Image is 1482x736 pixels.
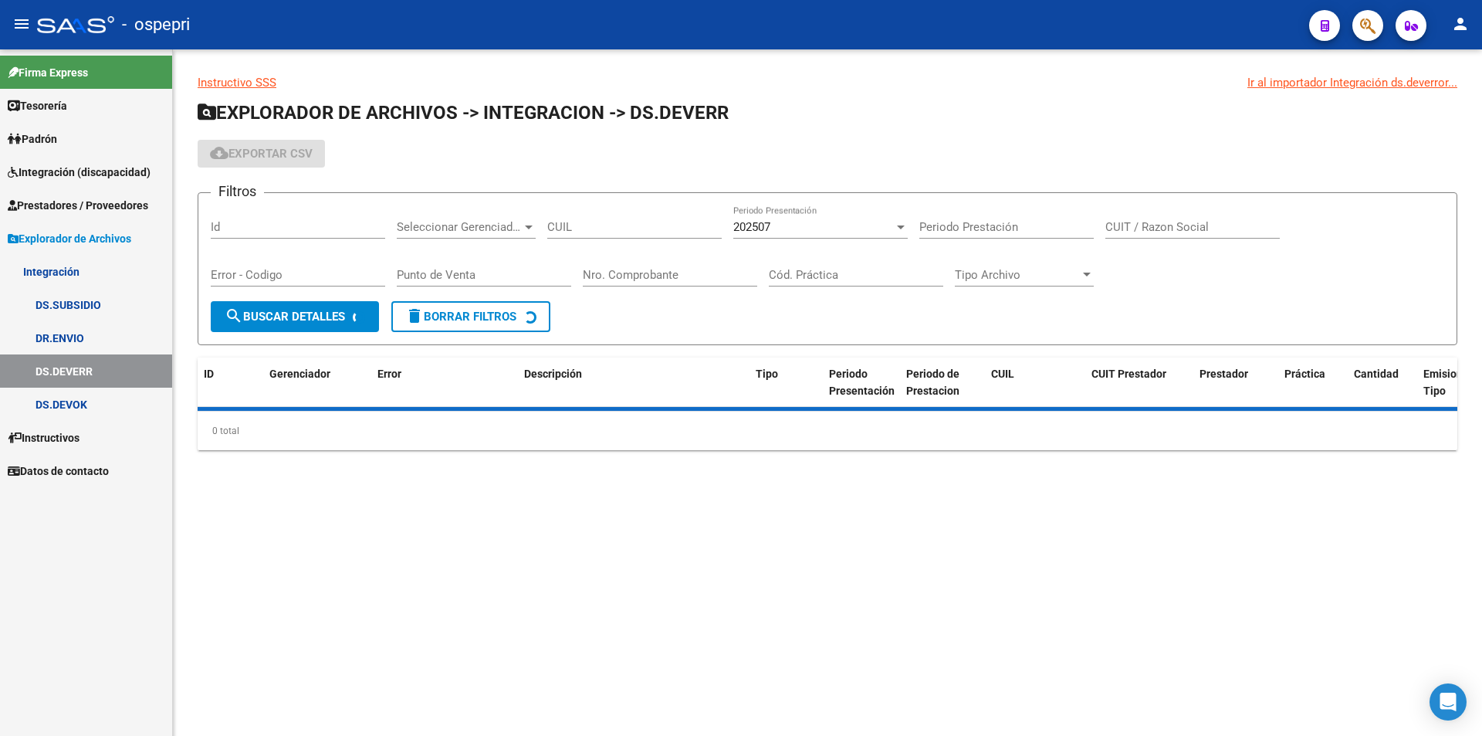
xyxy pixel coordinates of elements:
datatable-header-cell: Cantidad [1348,358,1417,409]
datatable-header-cell: Práctica [1278,358,1348,409]
div: Open Intercom Messenger [1430,683,1467,721]
mat-icon: delete [405,307,424,325]
span: Tipo [756,368,778,380]
span: Error [377,368,401,380]
datatable-header-cell: CUIT Prestador [1085,358,1193,409]
span: Borrar Filtros [405,310,516,324]
span: 202507 [733,220,770,234]
span: Descripción [524,368,582,380]
button: Exportar CSV [198,140,325,168]
mat-icon: search [225,307,243,325]
datatable-header-cell: Gerenciador [263,358,371,409]
span: CUIT Prestador [1091,368,1166,380]
button: Borrar Filtros [391,301,550,332]
datatable-header-cell: Emision Tipo [1417,358,1479,409]
span: Periodo Presentación [829,368,895,398]
span: Prestadores / Proveedores [8,197,148,214]
datatable-header-cell: Periodo Presentación [823,358,900,409]
span: Tipo Archivo [955,268,1080,282]
datatable-header-cell: Error [371,358,518,409]
div: 0 total [198,412,1457,450]
datatable-header-cell: Tipo [749,358,823,409]
span: Exportar CSV [210,147,313,161]
h3: Filtros [211,181,264,202]
span: Cantidad [1354,368,1399,380]
span: CUIL [991,368,1014,380]
mat-icon: person [1451,15,1470,33]
span: - ospepri [122,8,190,42]
span: Datos de contacto [8,463,109,480]
mat-icon: menu [12,15,31,33]
span: Seleccionar Gerenciador [397,220,522,234]
span: Tesorería [8,97,67,114]
datatable-header-cell: Prestador [1193,358,1278,409]
a: Instructivo SSS [198,76,276,90]
span: Prestador [1199,368,1248,380]
span: Buscar Detalles [225,310,345,324]
span: Integración (discapacidad) [8,164,151,181]
mat-icon: cloud_download [210,144,228,162]
datatable-header-cell: Periodo de Prestacion [900,358,985,409]
span: Práctica [1284,368,1325,380]
span: ID [204,368,214,380]
datatable-header-cell: CUIL [985,358,1085,409]
span: Emision Tipo [1423,368,1463,398]
datatable-header-cell: Descripción [518,358,749,409]
button: Buscar Detalles [211,301,379,332]
div: Ir al importador Integración ds.deverror... [1247,74,1457,91]
datatable-header-cell: ID [198,358,263,409]
span: Gerenciador [269,368,330,380]
span: Periodo de Prestacion [906,368,959,398]
span: Firma Express [8,64,88,81]
span: Padrón [8,131,57,148]
span: Instructivos [8,429,80,446]
span: EXPLORADOR DE ARCHIVOS -> INTEGRACION -> DS.DEVERR [198,102,729,124]
span: Explorador de Archivos [8,230,131,247]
